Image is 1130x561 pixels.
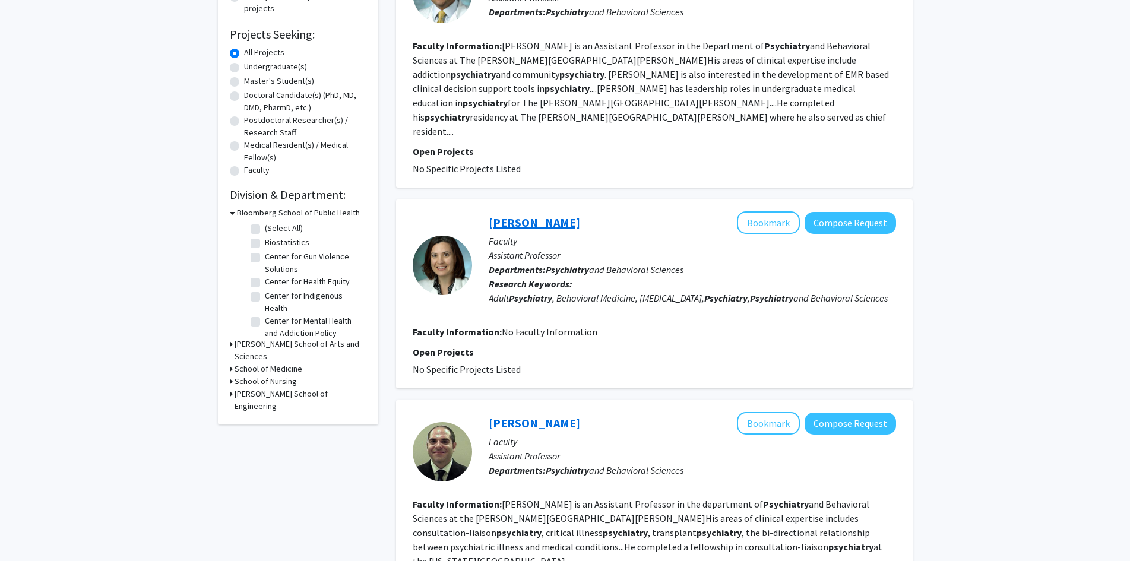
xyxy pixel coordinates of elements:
[413,144,896,159] p: Open Projects
[265,222,303,234] label: (Select All)
[764,40,810,52] b: Psychiatry
[265,236,309,249] label: Biostatistics
[244,89,366,114] label: Doctoral Candidate(s) (PhD, MD, DMD, PharmD, etc.)
[546,6,683,18] span: and Behavioral Sciences
[413,163,521,175] span: No Specific Projects Listed
[697,527,742,538] b: psychiatry
[805,413,896,435] button: Compose Request to Avi Gerstenblith
[413,326,502,338] b: Faculty Information:
[265,290,363,315] label: Center for Indigenous Health
[737,211,800,234] button: Add Ashley Bone to Bookmarks
[763,498,809,510] b: Psychiatry
[265,251,363,275] label: Center for Gun Violence Solutions
[489,278,572,290] b: Research Keywords:
[244,139,366,164] label: Medical Resident(s) / Medical Fellow(s)
[413,363,521,375] span: No Specific Projects Listed
[489,234,896,248] p: Faculty
[559,68,604,80] b: psychiatry
[489,435,896,449] p: Faculty
[230,27,366,42] h2: Projects Seeking:
[737,412,800,435] button: Add Avi Gerstenblith to Bookmarks
[489,416,580,430] a: [PERSON_NAME]
[413,40,889,137] fg-read-more: [PERSON_NAME] is an Assistant Professor in the Department of and Behavioral Sciences at The [PERS...
[502,326,597,338] span: No Faculty Information
[235,363,302,375] h3: School of Medicine
[244,61,307,73] label: Undergraduate(s)
[230,188,366,202] h2: Division & Department:
[546,264,589,275] b: Psychiatry
[489,6,546,18] b: Departments:
[463,97,508,109] b: psychiatry
[244,46,284,59] label: All Projects
[244,75,314,87] label: Master's Student(s)
[413,40,502,52] b: Faculty Information:
[489,464,546,476] b: Departments:
[546,6,589,18] b: Psychiatry
[237,207,360,219] h3: Bloomberg School of Public Health
[496,527,542,538] b: psychiatry
[425,111,470,123] b: psychiatry
[489,449,896,463] p: Assistant Professor
[235,375,297,388] h3: School of Nursing
[451,68,496,80] b: psychiatry
[489,264,546,275] b: Departments:
[265,315,363,340] label: Center for Mental Health and Addiction Policy
[805,212,896,234] button: Compose Request to Ashley Bone
[603,527,648,538] b: psychiatry
[828,541,873,553] b: psychiatry
[244,114,366,139] label: Postdoctoral Researcher(s) / Research Staff
[235,338,366,363] h3: [PERSON_NAME] School of Arts and Sciences
[265,275,350,288] label: Center for Health Equity
[546,464,589,476] b: Psychiatry
[413,345,896,359] p: Open Projects
[244,164,270,176] label: Faculty
[413,498,502,510] b: Faculty Information:
[489,215,580,230] a: [PERSON_NAME]
[509,292,552,304] b: Psychiatry
[489,248,896,262] p: Assistant Professor
[750,292,793,304] b: Psychiatry
[545,83,590,94] b: psychiatry
[704,292,748,304] b: Psychiatry
[489,291,896,305] div: Adult , Behavioral Medicine, [MEDICAL_DATA], , and Behavioral Sciences
[546,264,683,275] span: and Behavioral Sciences
[235,388,366,413] h3: [PERSON_NAME] School of Engineering
[546,464,683,476] span: and Behavioral Sciences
